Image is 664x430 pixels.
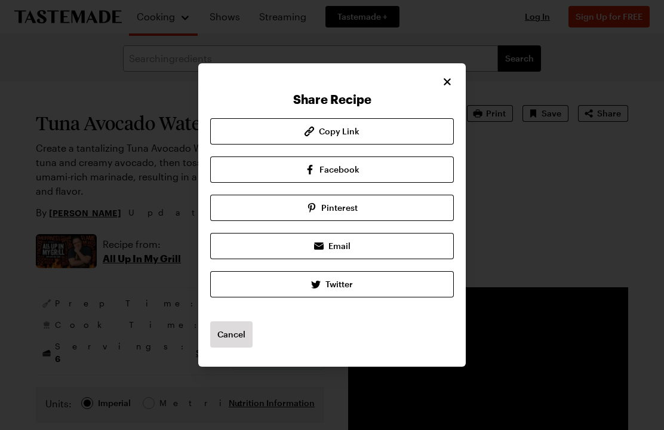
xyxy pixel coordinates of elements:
[210,233,454,259] a: Email
[441,75,454,88] button: Close
[325,278,353,290] span: Twitter
[217,328,245,340] span: Cancel
[210,321,253,348] button: Cancel
[319,164,359,176] span: Facebook
[328,240,351,252] span: Email
[210,156,454,183] a: Facebook
[210,92,454,106] h2: Share Recipe
[210,271,454,297] a: Twitter
[210,118,454,145] button: Copy Link
[321,202,358,214] span: Pinterest
[210,195,454,221] a: Pinterest
[319,125,359,137] span: Copy Link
